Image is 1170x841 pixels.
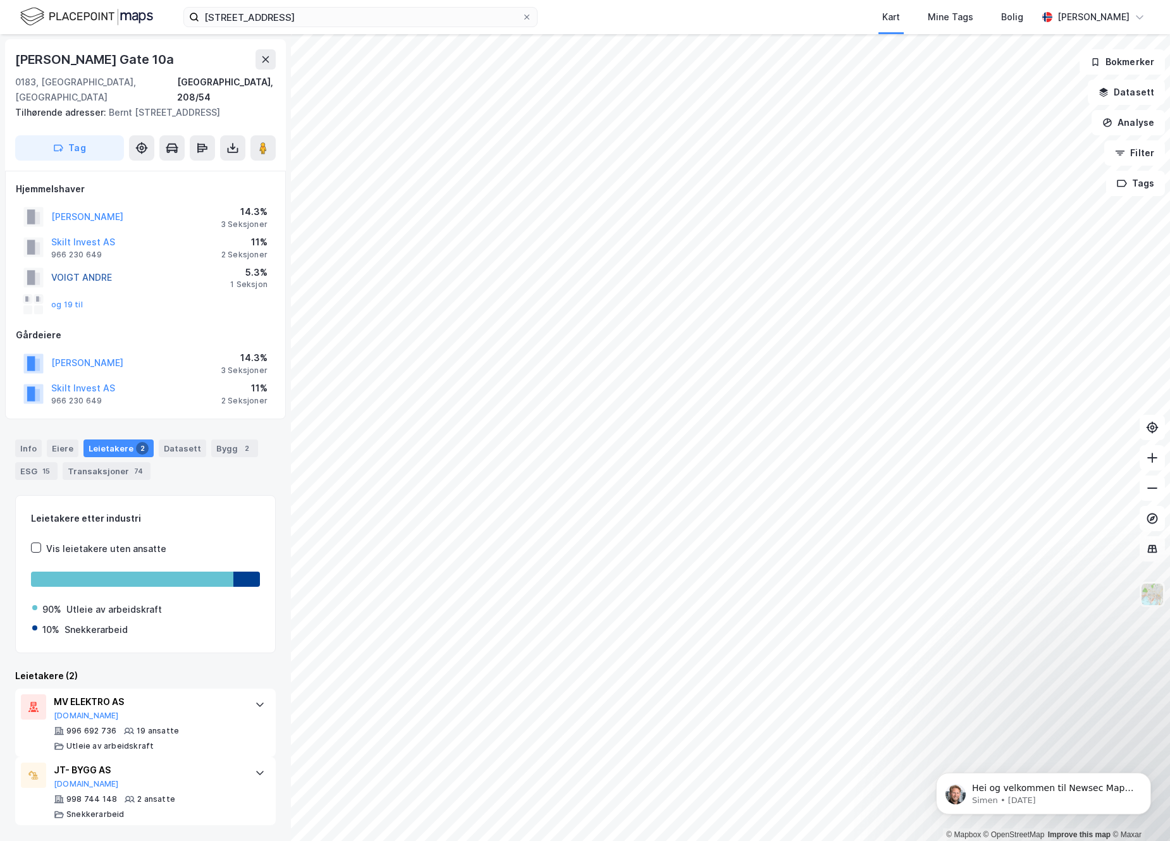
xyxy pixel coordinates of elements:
[928,9,973,25] div: Mine Tags
[1048,830,1111,839] a: Improve this map
[15,49,176,70] div: [PERSON_NAME] Gate 10a
[137,794,175,804] div: 2 ansatte
[15,107,109,118] span: Tilhørende adresser:
[1104,140,1165,166] button: Filter
[65,622,128,637] div: Snekkerarbeid
[221,396,268,406] div: 2 Seksjoner
[54,763,242,778] div: JT- BYGG AS
[882,9,900,25] div: Kart
[221,250,268,260] div: 2 Seksjoner
[40,465,52,477] div: 15
[211,439,258,457] div: Bygg
[46,541,166,556] div: Vis leietakere uten ansatte
[1057,9,1130,25] div: [PERSON_NAME]
[240,442,253,455] div: 2
[1088,80,1165,105] button: Datasett
[63,462,151,480] div: Transaksjoner
[42,602,61,617] div: 90%
[1140,582,1164,606] img: Z
[15,105,266,120] div: Bernt [STREET_ADDRESS]
[230,279,268,290] div: 1 Seksjon
[1106,171,1165,196] button: Tags
[221,381,268,396] div: 11%
[66,794,117,804] div: 998 744 148
[51,396,102,406] div: 966 230 649
[66,809,125,820] div: Snekkerarbeid
[15,668,276,684] div: Leietakere (2)
[15,462,58,480] div: ESG
[983,830,1045,839] a: OpenStreetMap
[159,439,206,457] div: Datasett
[20,6,153,28] img: logo.f888ab2527a4732fd821a326f86c7f29.svg
[16,328,275,343] div: Gårdeiere
[55,37,216,97] span: Hei og velkommen til Newsec Maps, [DEMOGRAPHIC_DATA][PERSON_NAME] det er du lurer på så er det ba...
[177,75,276,105] div: [GEOGRAPHIC_DATA], 208/54
[221,219,268,230] div: 3 Seksjoner
[1080,49,1165,75] button: Bokmerker
[31,511,260,526] div: Leietakere etter industri
[1092,110,1165,135] button: Analyse
[230,265,268,280] div: 5.3%
[54,694,242,709] div: MV ELEKTRO AS
[15,75,177,105] div: 0183, [GEOGRAPHIC_DATA], [GEOGRAPHIC_DATA]
[132,465,145,477] div: 74
[1001,9,1023,25] div: Bolig
[42,622,59,637] div: 10%
[54,779,119,789] button: [DOMAIN_NAME]
[221,350,268,365] div: 14.3%
[55,49,218,60] p: Message from Simen, sent 3w ago
[917,746,1170,835] iframe: Intercom notifications message
[66,741,154,751] div: Utleie av arbeidskraft
[47,439,78,457] div: Eiere
[16,181,275,197] div: Hjemmelshaver
[54,711,119,721] button: [DOMAIN_NAME]
[66,726,116,736] div: 996 692 736
[51,250,102,260] div: 966 230 649
[221,204,268,219] div: 14.3%
[221,235,268,250] div: 11%
[83,439,154,457] div: Leietakere
[66,602,162,617] div: Utleie av arbeidskraft
[136,442,149,455] div: 2
[221,365,268,376] div: 3 Seksjoner
[15,135,124,161] button: Tag
[946,830,981,839] a: Mapbox
[199,8,522,27] input: Søk på adresse, matrikkel, gårdeiere, leietakere eller personer
[137,726,179,736] div: 19 ansatte
[15,439,42,457] div: Info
